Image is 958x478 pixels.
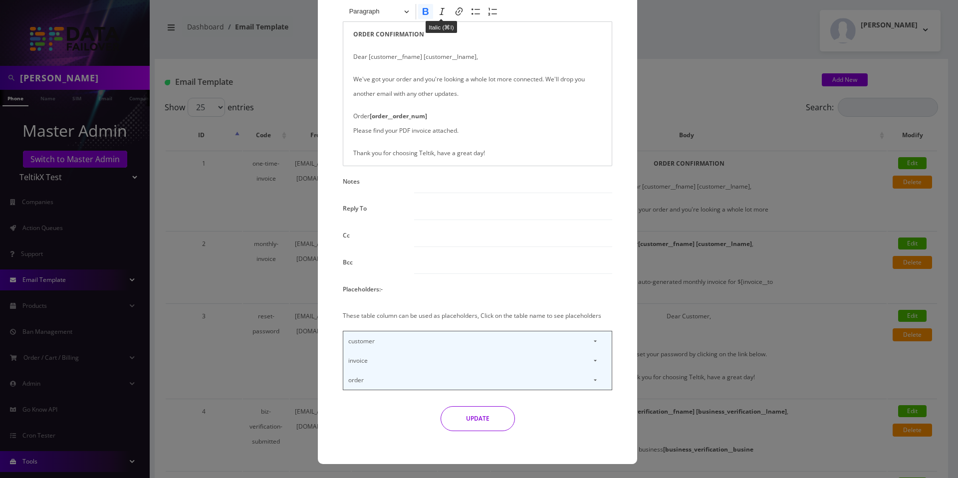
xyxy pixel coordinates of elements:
[343,2,612,21] div: Editor toolbar
[343,21,612,167] div: Editor editing area: main. Press ⌥0 for help.
[343,331,612,351] p: customer
[353,49,602,64] p: Dear [customer__fname] [customer__lname],
[353,146,602,160] p: Thank you for choosing Teltik, have a great day!
[343,201,367,216] label: Reply To
[353,72,602,101] p: We've got your order and you're looking a whole lot more connected. We'll drop you another email ...
[441,406,515,431] button: UPDATE
[343,255,353,269] label: Bcc
[343,174,360,189] label: Notes
[370,112,427,120] strong: [order__order_num]
[343,228,350,242] label: Cc
[343,370,612,390] p: order
[343,351,612,370] p: invoice
[429,24,454,30] span: Italic (⌘I)
[343,282,383,296] label: Placeholders:-
[343,308,612,323] p: These table column can be used as placeholders, Click on the table name to see placeholders
[353,109,602,138] p: Order Please find your PDF invoice attached.
[349,5,401,17] span: Paragraph
[345,4,414,19] button: Paragraph, Heading
[353,30,424,38] strong: ORDER CONFIRMATION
